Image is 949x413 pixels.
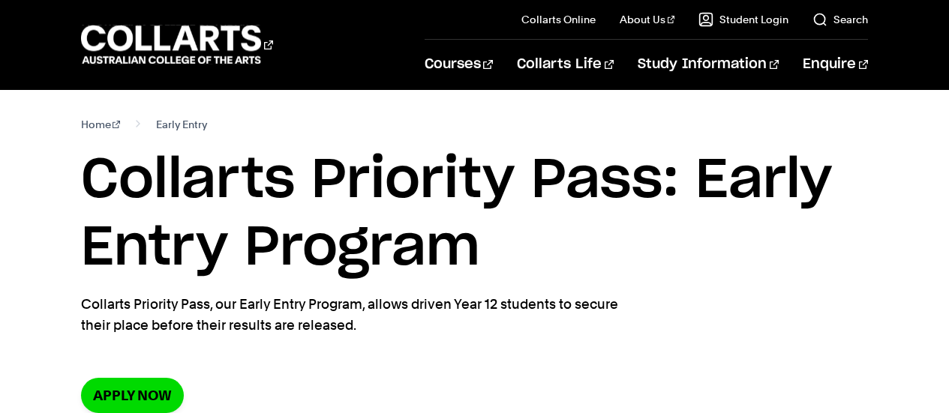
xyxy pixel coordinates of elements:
[81,23,273,66] div: Go to homepage
[81,294,629,336] p: Collarts Priority Pass, our Early Entry Program, allows driven Year 12 students to secure their p...
[620,12,675,27] a: About Us
[81,378,184,413] a: Apply now
[156,114,207,135] span: Early Entry
[425,40,493,89] a: Courses
[698,12,788,27] a: Student Login
[81,114,121,135] a: Home
[81,147,869,282] h1: Collarts Priority Pass: Early Entry Program
[517,40,614,89] a: Collarts Life
[638,40,779,89] a: Study Information
[521,12,596,27] a: Collarts Online
[803,40,868,89] a: Enquire
[812,12,868,27] a: Search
